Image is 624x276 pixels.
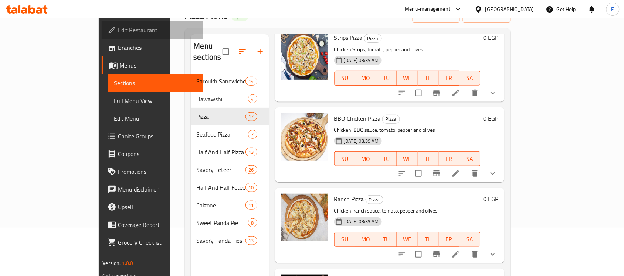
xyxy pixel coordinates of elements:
span: Edit Menu [114,114,197,123]
span: 13 [246,237,257,244]
a: Menu disclaimer [102,180,203,198]
span: FR [442,73,457,83]
span: MO [358,234,373,245]
div: Pizza17 [191,108,269,125]
span: TU [379,153,394,164]
button: sort-choices [393,165,411,182]
h6: 0 EGP [484,194,499,204]
div: Pizza [364,34,382,43]
span: WE [400,73,415,83]
div: Saroukh Sandwiches [197,77,245,86]
span: Edit Restaurant [118,25,197,34]
img: BBQ Chicken Pizza [281,113,328,161]
button: WE [397,232,418,247]
button: Branch-specific-item [428,245,445,263]
div: Hawawshi [197,94,248,103]
span: TH [421,73,435,83]
button: FR [439,71,459,86]
a: Menus [102,56,203,74]
span: 17 [246,113,257,120]
p: Chicken, BBQ sauce, tomato, pepper and olives [334,125,481,135]
span: 1.0.0 [122,258,133,268]
span: SA [462,153,477,164]
span: Half And Half Pizza [197,148,245,156]
div: items [245,165,257,174]
svg: Show Choices [488,250,497,259]
div: items [245,112,257,121]
button: TU [376,151,397,166]
button: MO [355,151,376,166]
nav: Menu sections [191,69,269,252]
span: Half And Half Feteer [197,183,245,192]
span: 14 [246,78,257,85]
span: Strips Pizza [334,32,363,43]
p: Chicken Strips, tomato, pepper and olives [334,45,481,54]
span: Ranch Pizza [334,193,364,204]
a: Grocery Checklist [102,234,203,251]
span: Branches [118,43,197,52]
button: SU [334,71,355,86]
svg: Show Choices [488,89,497,97]
span: TU [379,73,394,83]
span: Upsell [118,203,197,211]
div: Saroukh Sandwiches14 [191,72,269,90]
button: delete [466,165,484,182]
button: sort-choices [393,84,411,102]
a: Upsell [102,198,203,216]
span: Pizza [364,34,381,43]
span: Savory Panda Pies [197,236,245,245]
span: Seafood Pizza [197,130,248,139]
div: Savory Feteer26 [191,161,269,179]
button: MO [355,232,376,247]
div: Calzone11 [191,196,269,214]
span: [DATE] 03:39 AM [341,218,382,225]
button: delete [466,84,484,102]
span: import [418,11,454,20]
button: show more [484,165,502,182]
span: E [611,5,614,13]
span: TH [421,234,435,245]
span: FR [442,234,457,245]
a: Choice Groups [102,127,203,145]
button: MO [355,71,376,86]
span: [DATE] 03:39 AM [341,57,382,64]
button: FR [439,232,459,247]
span: Select to update [411,85,426,101]
a: Edit menu item [451,89,460,97]
button: TH [418,232,438,247]
button: Branch-specific-item [428,165,445,182]
a: Edit Menu [108,110,203,127]
span: [DATE] 03:39 AM [341,138,382,145]
span: Pizza [383,115,400,123]
span: Select to update [411,166,426,181]
span: Savory Feteer [197,165,245,174]
button: delete [466,245,484,263]
button: Add section [251,43,269,61]
span: Calzone [197,201,245,210]
span: Pizza [366,196,383,204]
span: MO [358,73,373,83]
span: WE [400,234,415,245]
span: Pizza [197,112,245,121]
span: 4 [248,96,257,103]
span: Choice Groups [118,132,197,141]
div: Half And Half Pizza13 [191,143,269,161]
span: Grocery Checklist [118,238,197,247]
div: Menu-management [405,5,451,14]
span: WE [400,153,415,164]
span: 11 [246,202,257,209]
span: Menu disclaimer [118,185,197,194]
button: show more [484,84,502,102]
button: TU [376,232,397,247]
span: Sections [114,79,197,87]
span: SU [338,234,352,245]
span: Select all sections [218,44,234,59]
div: items [248,94,257,103]
svg: Show Choices [488,169,497,178]
div: items [248,218,257,227]
div: Savory Panda Pies13 [191,232,269,249]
